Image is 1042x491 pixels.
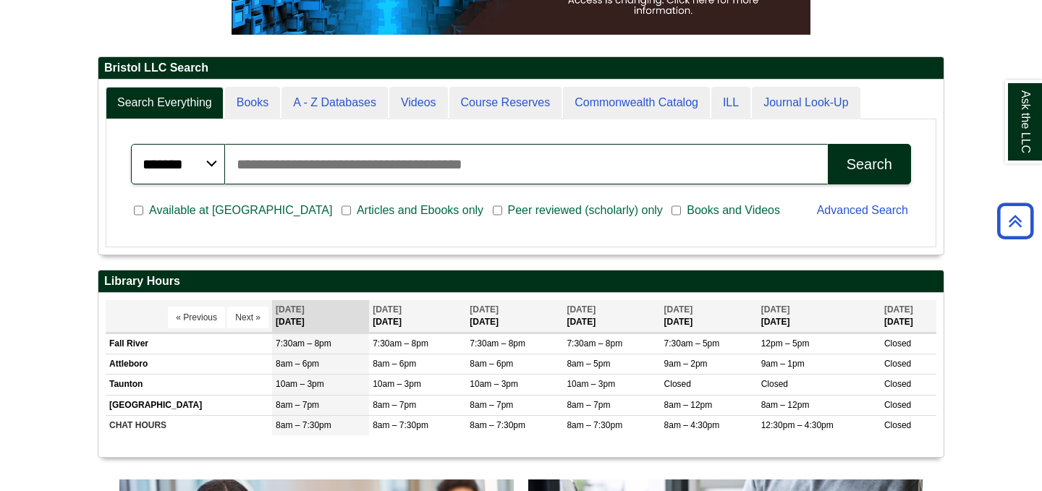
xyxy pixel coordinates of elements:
[672,204,681,217] input: Books and Videos
[373,379,421,389] span: 10am – 3pm
[373,400,416,410] span: 8am – 7pm
[373,359,416,369] span: 8am – 6pm
[470,359,513,369] span: 8am – 6pm
[563,300,660,333] th: [DATE]
[664,338,720,349] span: 7:30am – 5pm
[567,359,610,369] span: 8am – 5pm
[98,270,944,293] h2: Library Hours
[470,304,499,315] span: [DATE]
[817,204,908,216] a: Advanced Search
[342,204,351,217] input: Articles and Ebooks only
[272,300,369,333] th: [DATE]
[143,202,338,219] span: Available at [GEOGRAPHIC_DATA]
[884,359,911,369] span: Closed
[276,379,324,389] span: 10am – 3pm
[493,204,502,217] input: Peer reviewed (scholarly) only
[664,420,720,430] span: 8am – 4:30pm
[881,300,936,333] th: [DATE]
[470,379,518,389] span: 10am – 3pm
[276,359,319,369] span: 8am – 6pm
[276,338,331,349] span: 7:30am – 8pm
[134,204,143,217] input: Available at [GEOGRAPHIC_DATA]
[225,87,280,119] a: Books
[106,354,272,375] td: Attleboro
[761,304,790,315] span: [DATE]
[276,400,319,410] span: 8am – 7pm
[106,334,272,354] td: Fall River
[752,87,860,119] a: Journal Look-Up
[449,87,562,119] a: Course Reserves
[106,375,272,395] td: Taunton
[227,307,268,328] button: Next »
[373,338,428,349] span: 7:30am – 8pm
[664,400,713,410] span: 8am – 12pm
[369,300,466,333] th: [DATE]
[567,420,622,430] span: 8am – 7:30pm
[373,420,428,430] span: 8am – 7:30pm
[884,420,911,430] span: Closed
[281,87,388,119] a: A - Z Databases
[761,379,788,389] span: Closed
[276,420,331,430] span: 8am – 7:30pm
[466,300,563,333] th: [DATE]
[351,202,489,219] span: Articles and Ebooks only
[373,304,402,315] span: [DATE]
[567,338,622,349] span: 7:30am – 8pm
[664,379,691,389] span: Closed
[828,144,911,184] button: Search
[884,338,911,349] span: Closed
[502,202,669,219] span: Peer reviewed (scholarly) only
[168,307,225,328] button: « Previous
[567,400,610,410] span: 8am – 7pm
[884,304,913,315] span: [DATE]
[992,211,1038,231] a: Back to Top
[567,304,596,315] span: [DATE]
[470,420,525,430] span: 8am – 7:30pm
[567,379,615,389] span: 10am – 3pm
[761,400,810,410] span: 8am – 12pm
[758,300,881,333] th: [DATE]
[470,400,513,410] span: 8am – 7pm
[664,359,708,369] span: 9am – 2pm
[106,395,272,415] td: [GEOGRAPHIC_DATA]
[711,87,750,119] a: ILL
[661,300,758,333] th: [DATE]
[389,87,448,119] a: Videos
[106,415,272,435] td: CHAT HOURS
[276,304,305,315] span: [DATE]
[664,304,693,315] span: [DATE]
[884,400,911,410] span: Closed
[884,379,911,389] span: Closed
[847,156,892,173] div: Search
[681,202,786,219] span: Books and Videos
[98,57,944,80] h2: Bristol LLC Search
[563,87,710,119] a: Commonwealth Catalog
[106,87,224,119] a: Search Everything
[761,359,805,369] span: 9am – 1pm
[470,338,525,349] span: 7:30am – 8pm
[761,338,810,349] span: 12pm – 5pm
[761,420,834,430] span: 12:30pm – 4:30pm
